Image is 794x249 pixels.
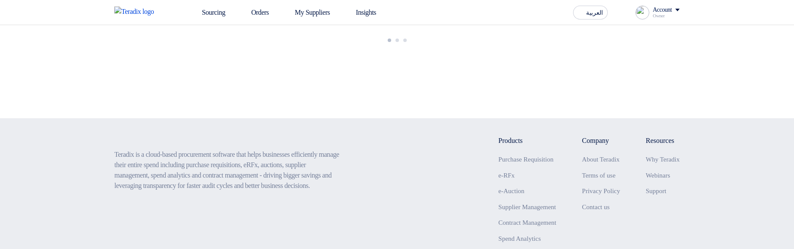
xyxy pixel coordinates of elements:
a: Purchase Requisition [499,156,554,163]
img: profile_test.png [635,6,649,19]
a: Why Teradix [646,156,680,163]
li: Company [582,136,620,146]
a: Contact us [582,204,610,210]
p: Teradix is a cloud-based procurement software that helps businesses efficiently manage their enti... [114,149,340,191]
a: Orders [232,3,276,22]
img: Teradix logo [114,6,172,17]
li: Resources [646,136,680,146]
a: About Teradix [582,156,620,163]
a: e-Auction [499,188,525,194]
div: Account [653,6,672,14]
a: e-RFx [499,172,515,179]
a: Terms of use [582,172,616,179]
a: Contract Management [499,219,557,226]
a: Sourcing [183,3,232,22]
button: العربية [573,6,608,19]
a: Support [646,188,667,194]
a: My Suppliers [276,3,337,22]
div: Owner [653,13,680,18]
a: Supplier Management [499,204,556,210]
a: Insights [337,3,383,22]
span: العربية [586,10,603,16]
a: Webinars [646,172,670,179]
a: Privacy Policy [582,188,620,194]
a: Spend Analytics [499,235,541,242]
li: Products [499,136,557,146]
